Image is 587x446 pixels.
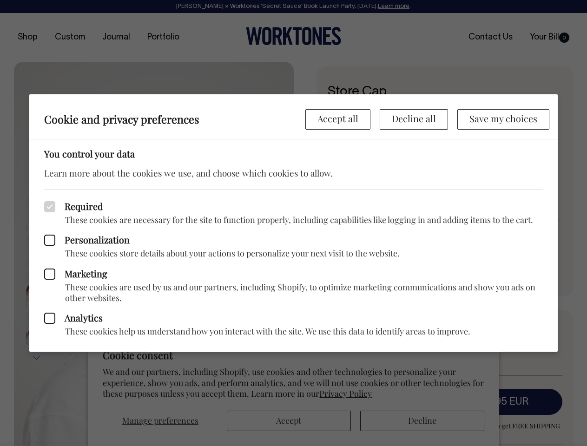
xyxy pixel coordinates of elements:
p: These cookies are necessary for the site to function properly, including capabilities like loggin... [44,214,543,225]
label: Personalization [44,235,543,246]
p: These cookies help us understand how you interact with the site. We use this data to identify are... [44,326,543,337]
label: Marketing [44,268,543,279]
p: These cookies store details about your actions to personalize your next visit to the website. [44,248,543,259]
p: These cookies are used by us and our partners, including Shopify, to optimize marketing communica... [44,282,543,303]
label: Required [44,201,543,212]
h2: Cookie and privacy preferences [44,112,305,125]
label: Analytics [44,313,543,324]
button: Accept all [305,109,370,130]
h3: You control your data [44,148,543,159]
p: Learn more about the cookies we use, and choose which cookies to allow. [44,166,543,179]
button: Save my choices [457,109,549,130]
button: Decline all [380,109,448,130]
